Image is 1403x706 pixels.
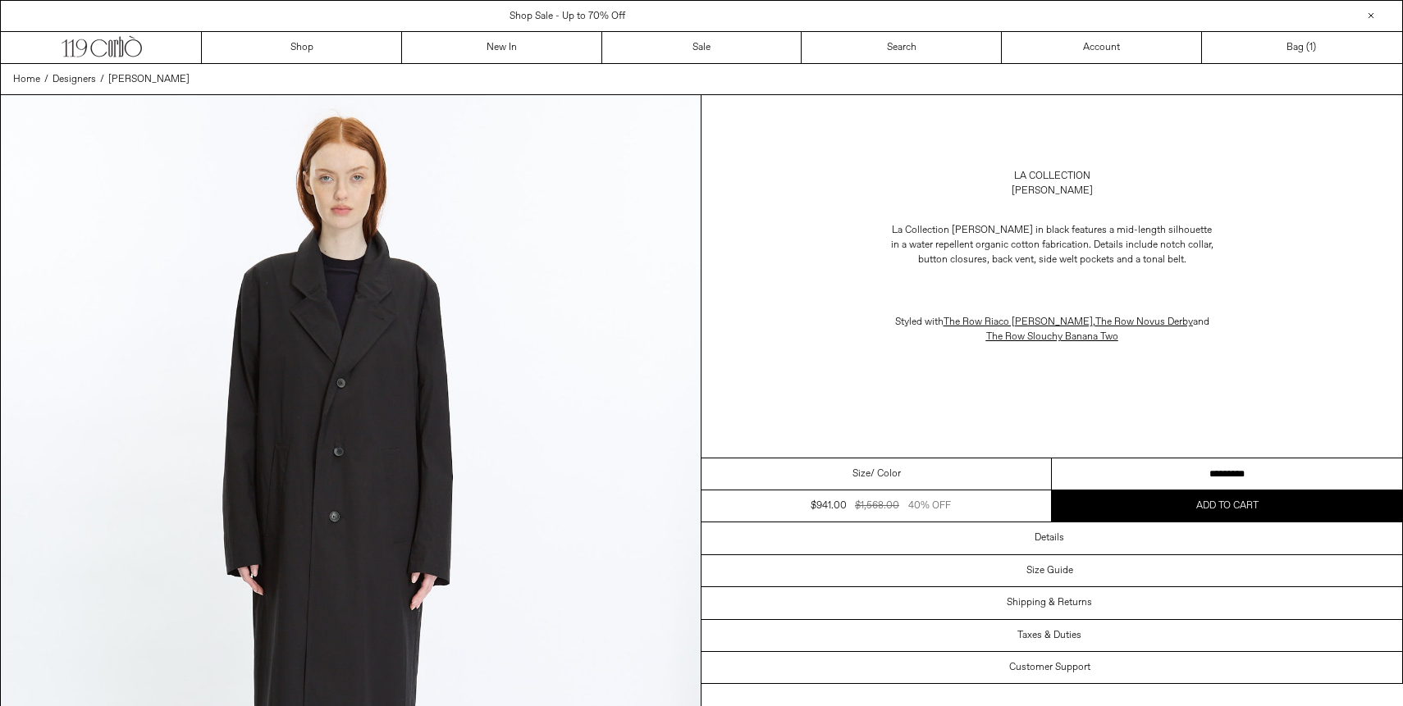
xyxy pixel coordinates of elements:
[944,316,1209,344] span: , and
[1309,41,1313,54] span: 1
[855,499,899,513] div: $1,568.00
[986,330,1118,344] a: The Row Slouchy Banana Two
[510,10,625,23] a: Shop Sale - Up to 70% Off
[13,72,40,87] a: Home
[1007,597,1092,608] h3: Shipping & Returns
[202,32,402,63] a: Shop
[13,73,40,86] span: Home
[888,215,1216,276] p: La Collection [PERSON_NAME] in black features a mid-length silhouette in a water repellent organi...
[1026,565,1073,576] h3: Size Guide
[802,32,1002,63] a: Search
[53,72,96,87] a: Designers
[402,32,602,63] a: New In
[1095,316,1193,329] a: The Row Novus Derby
[1035,532,1064,544] h3: Details
[1196,499,1259,512] span: Add to cart
[100,72,104,87] span: /
[108,72,190,87] a: [PERSON_NAME]
[108,73,190,86] span: [PERSON_NAME]
[1012,184,1093,198] div: [PERSON_NAME]
[1002,32,1202,63] a: Account
[1014,169,1090,184] a: La Collection
[811,499,847,513] div: $941.00
[1009,662,1090,673] h3: Customer Support
[888,307,1216,353] p: Styled with
[908,499,951,513] div: 40% OFF
[1017,630,1081,641] h3: Taxes & Duties
[852,467,871,481] span: Size
[1309,40,1316,55] span: )
[602,32,802,63] a: Sale
[44,72,48,87] span: /
[53,73,96,86] span: Designers
[944,316,1093,329] a: The Row Riaco [PERSON_NAME]
[1202,32,1402,63] a: Bag ()
[1052,490,1402,522] button: Add to cart
[871,467,901,481] span: / Color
